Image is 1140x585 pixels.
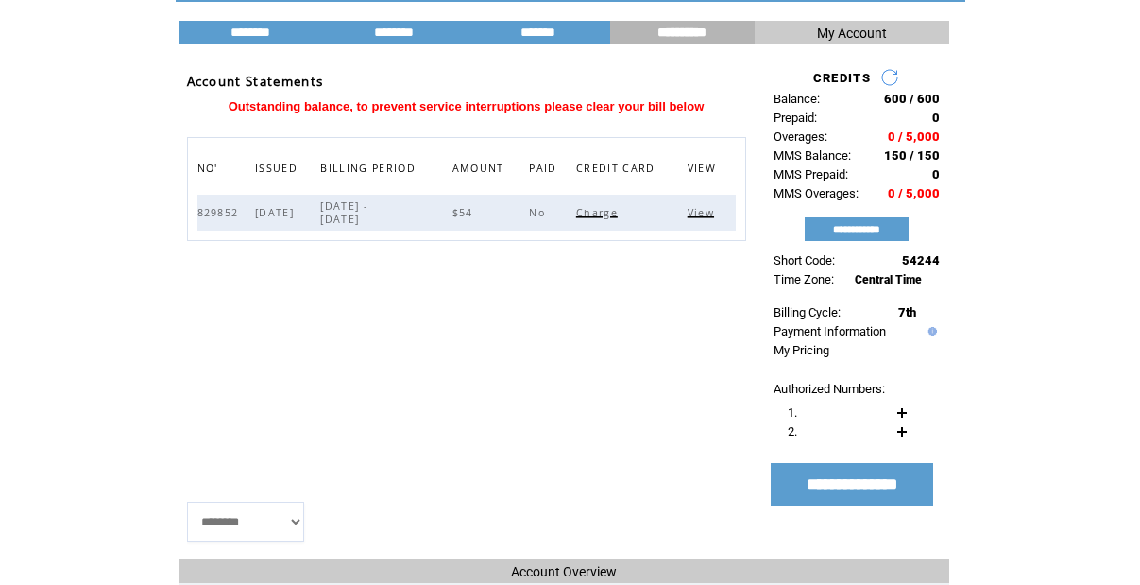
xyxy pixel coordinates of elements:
[884,92,940,106] span: 600 / 600
[229,99,705,113] span: Outstanding balance, to prevent service interruptions please clear your bill below
[774,253,835,267] span: Short Code:
[255,162,302,173] a: ISSUED
[774,272,834,286] span: Time Zone:
[320,199,367,226] span: [DATE] - [DATE]
[813,71,871,85] span: CREDITS
[529,157,561,184] span: PAID
[320,162,420,173] a: BILLING PERIOD
[255,206,298,219] span: [DATE]
[924,327,937,336] img: help.gif
[576,206,622,217] a: Charge
[320,157,420,184] span: BILLING PERIOD
[774,305,841,319] span: Billing Cycle:
[855,273,922,286] span: Central Time
[888,129,940,144] span: 0 / 5,000
[774,148,851,163] span: MMS Balance:
[255,157,302,184] span: ISSUED
[187,73,324,90] span: Account Statements
[932,167,940,181] span: 0
[529,162,561,173] a: PAID
[452,157,509,184] span: AMOUNT
[529,206,550,219] span: No
[774,324,886,338] a: Payment Information
[576,157,660,184] span: CREDIT CARD
[452,206,478,219] span: $54
[774,111,817,125] span: Prepaid:
[688,157,721,184] span: VIEW
[576,206,622,219] span: Click to charge this bill
[774,167,848,181] span: MMS Prepaid:
[688,206,719,219] span: Click to view this bill
[902,253,940,267] span: 54244
[688,206,719,217] a: View
[774,382,885,396] span: Authorized Numbers:
[788,424,797,439] span: 2.
[774,129,827,144] span: Overages:
[774,343,829,357] a: My Pricing
[788,405,797,420] span: 1.
[197,162,223,173] a: NO'
[452,162,509,173] a: AMOUNT
[932,111,940,125] span: 0
[511,564,617,579] span: Account Overview
[888,186,940,200] span: 0 / 5,000
[197,157,223,184] span: NO'
[817,26,887,41] span: My Account
[884,148,940,163] span: 150 / 150
[774,92,820,106] span: Balance:
[898,305,916,319] span: 7th
[774,186,859,200] span: MMS Overages:
[197,206,244,219] span: 829852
